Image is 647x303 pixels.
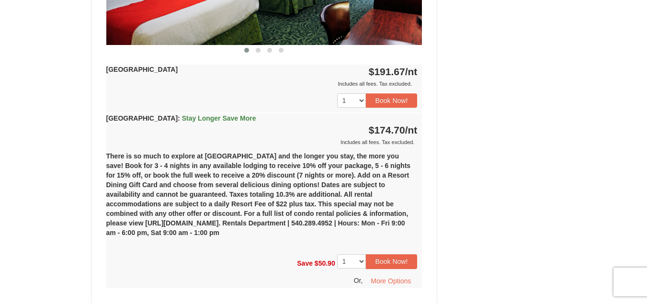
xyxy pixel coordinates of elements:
strong: [GEOGRAPHIC_DATA] [106,114,256,122]
span: $174.70 [369,124,405,135]
span: : [178,114,180,122]
div: Includes all fees. Tax excluded. [106,79,418,89]
div: There is so much to explore at [GEOGRAPHIC_DATA] and the longer you stay, the more you save! Book... [106,147,422,249]
div: Includes all fees. Tax excluded. [106,137,418,147]
span: Stay Longer Save More [182,114,256,122]
span: /nt [405,124,418,135]
button: Book Now! [366,93,418,108]
strong: [GEOGRAPHIC_DATA] [106,66,178,73]
span: Or, [354,276,363,284]
span: $50.90 [315,259,335,267]
button: More Options [364,274,417,288]
span: Save [297,259,313,267]
button: Book Now! [366,254,418,269]
strong: $191.67 [369,66,418,77]
span: /nt [405,66,418,77]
